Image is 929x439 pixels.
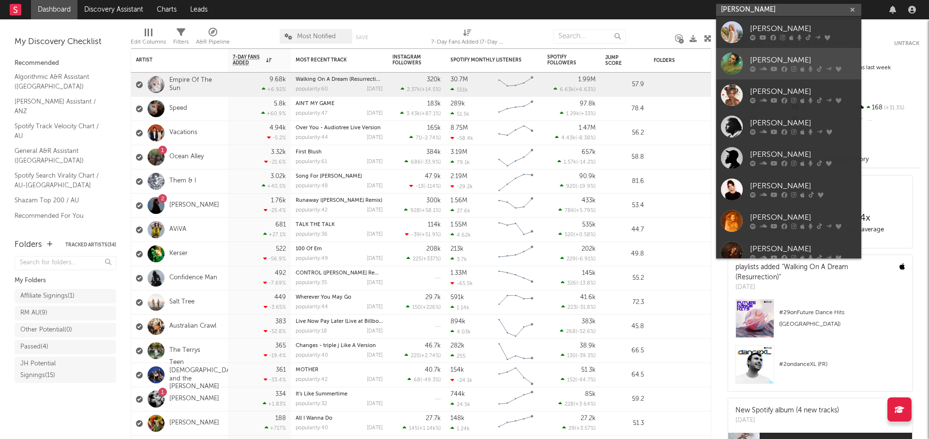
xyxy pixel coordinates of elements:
[560,87,574,92] span: 6.63k
[425,173,441,180] div: 47.9k
[427,101,441,107] div: 183k
[409,135,441,141] div: ( )
[561,280,596,286] div: ( )
[422,305,439,310] span: +226 %
[716,48,861,79] a: [PERSON_NAME]
[173,24,189,52] div: Filters
[494,218,538,242] svg: Chart title
[20,324,72,336] div: Other Potential ( 0 )
[169,419,219,427] a: [PERSON_NAME]
[421,87,439,92] span: +14.5 %
[450,149,467,155] div: 3.19M
[20,358,89,381] div: JH Potential Signings ( 15 )
[169,105,187,113] a: Speed
[15,306,116,320] a: RM AU(9)
[494,169,538,194] svg: Chart title
[426,149,441,155] div: 384k
[750,23,856,35] div: [PERSON_NAME]
[494,194,538,218] svg: Chart title
[450,87,468,93] div: 551k
[296,256,328,261] div: popularity: 49
[296,416,332,421] a: All I Wanna Do
[450,280,473,287] div: -65.5k
[605,248,644,260] div: 49.8
[582,318,596,325] div: 383k
[410,208,420,213] span: 928
[416,136,421,141] span: 71
[296,77,383,82] div: Walking On A Dream (Resurrection)
[578,160,594,165] span: -14.2 %
[404,207,441,213] div: ( )
[582,149,596,155] div: 657k
[421,111,439,117] span: +87.1 %
[422,136,439,141] span: -2.74 %
[716,237,861,268] a: [PERSON_NAME]
[605,127,644,139] div: 56.2
[582,246,596,252] div: 202k
[431,36,504,48] div: 7-Day Fans Added (7-Day Fans Added)
[367,183,383,189] div: [DATE]
[169,129,197,137] a: Vacations
[605,151,644,163] div: 58.8
[263,256,286,262] div: -56.9 %
[367,135,383,140] div: [DATE]
[582,270,596,276] div: 145k
[605,224,644,236] div: 44.7
[275,343,286,349] div: 365
[716,4,861,16] input: Search for artists
[565,232,574,238] span: 520
[173,36,189,48] div: Filters
[450,353,465,359] div: 255
[296,174,383,179] div: Song For Sarah
[406,256,441,262] div: ( )
[575,232,594,238] span: +0.58 %
[566,184,576,189] span: 920
[750,55,856,66] div: [PERSON_NAME]
[716,205,861,237] a: [PERSON_NAME]
[450,197,467,204] div: 1.56M
[494,363,538,387] svg: Chart title
[267,135,286,141] div: -5.2 %
[428,222,441,228] div: 114k
[411,232,420,238] span: -39
[131,24,166,52] div: Edit Columns
[276,246,286,252] div: 522
[450,159,470,166] div: 79.1k
[169,201,219,210] a: [PERSON_NAME]
[169,359,240,392] a: Teen [DEMOGRAPHIC_DATA] and the [PERSON_NAME]
[750,86,856,98] div: [PERSON_NAME]
[605,176,644,187] div: 81.6
[275,318,286,325] div: 383
[450,183,473,190] div: -29.2k
[367,329,383,334] div: [DATE]
[450,270,467,276] div: 1.33M
[450,125,468,131] div: 8.75M
[450,111,469,117] div: 51.5k
[560,183,596,189] div: ( )
[275,270,286,276] div: 492
[416,184,423,189] span: -13
[577,353,594,359] span: -39.3 %
[605,345,644,357] div: 66.5
[494,339,538,363] svg: Chart title
[553,29,626,44] input: Search...
[716,111,861,142] a: [PERSON_NAME]
[169,298,195,306] a: Salt Tree
[735,264,848,281] a: "Walking On A Dream (Resurrection)"
[735,283,892,292] div: [DATE]
[367,232,383,237] div: [DATE]
[421,208,439,213] span: +58.1 %
[779,359,905,370] div: # 2 on danceXL (FR)
[15,96,106,116] a: [PERSON_NAME] Assistant / ANZ
[450,294,464,301] div: 591k
[577,329,594,334] span: -52.6 %
[561,352,596,359] div: ( )
[450,76,468,83] div: 30.7M
[728,299,912,345] a: #29onFuture Dance Hits ([GEOGRAPHIC_DATA])
[296,353,328,358] div: popularity: 40
[494,315,538,339] svg: Chart title
[15,239,42,251] div: Folders
[169,153,204,161] a: Ocean Alley
[15,357,116,383] a: JH Potential Signings(15)
[450,135,473,141] div: -58.4k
